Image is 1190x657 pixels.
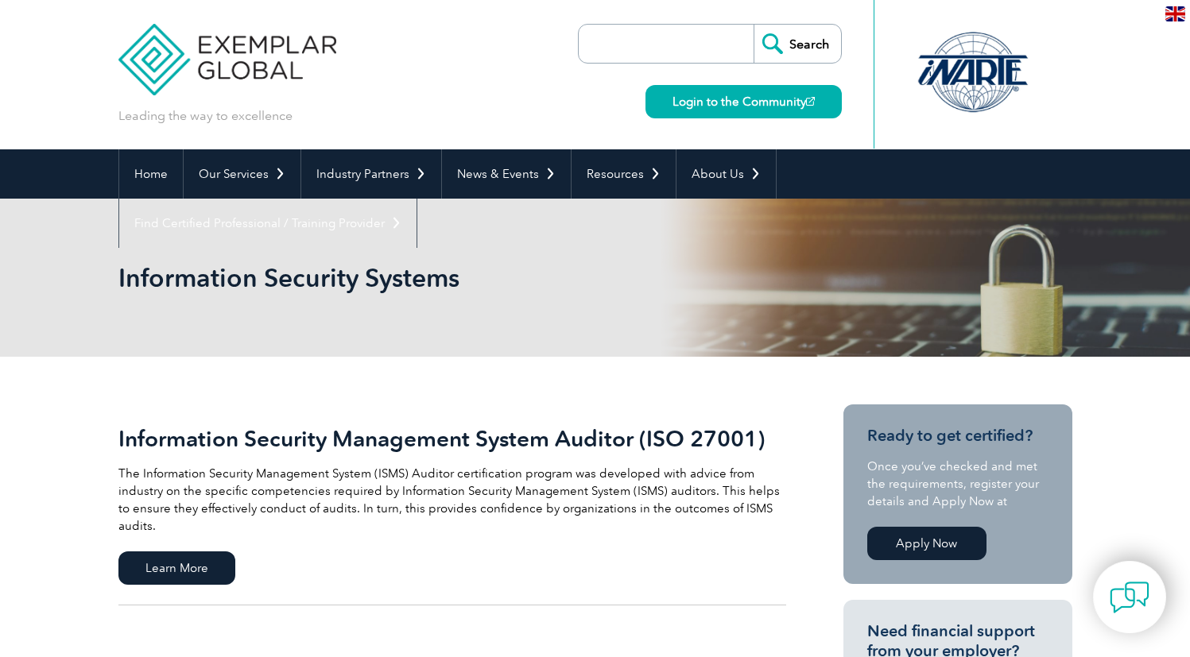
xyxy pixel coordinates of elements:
a: Information Security Management System Auditor (ISO 27001) The Information Security Management Sy... [118,404,786,605]
img: contact-chat.png [1110,578,1149,617]
a: Apply Now [867,527,986,560]
a: Find Certified Professional / Training Provider [119,199,417,248]
a: About Us [676,149,776,199]
span: Learn More [118,551,235,585]
a: Industry Partners [301,149,441,199]
img: open_square.png [806,97,815,106]
a: Home [119,149,183,199]
h3: Ready to get certified? [867,426,1049,446]
a: Resources [572,149,676,199]
p: Leading the way to excellence [118,107,293,125]
a: Our Services [184,149,300,199]
img: en [1165,6,1185,21]
p: Once you’ve checked and met the requirements, register your details and Apply Now at [867,458,1049,510]
a: News & Events [442,149,571,199]
input: Search [754,25,841,63]
h2: Information Security Management System Auditor (ISO 27001) [118,426,786,451]
p: The Information Security Management System (ISMS) Auditor certification program was developed wit... [118,465,786,535]
h1: Information Security Systems [118,262,729,293]
a: Login to the Community [645,85,842,118]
